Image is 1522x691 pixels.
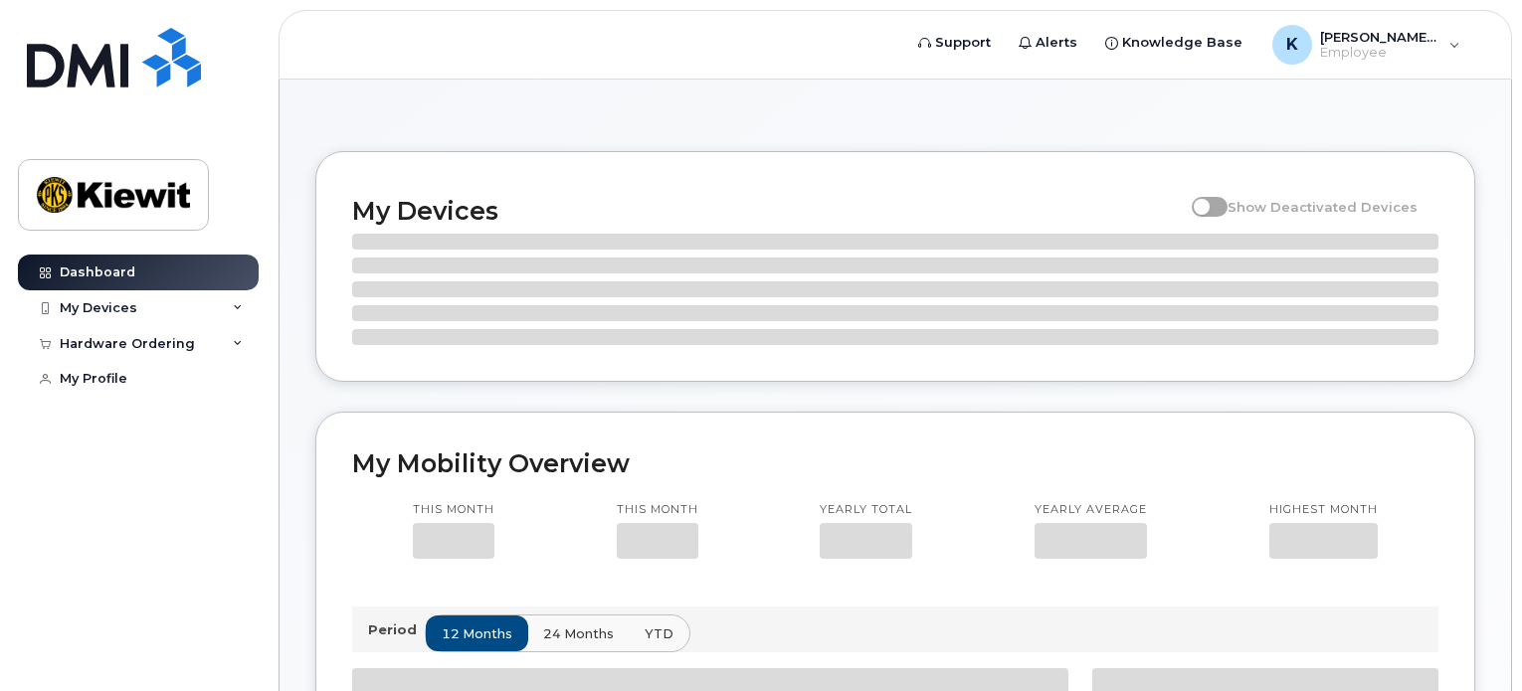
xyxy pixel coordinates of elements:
span: 24 months [543,624,614,643]
input: Show Deactivated Devices [1192,188,1208,204]
h2: My Mobility Overview [352,448,1438,478]
p: This month [413,502,494,518]
p: Yearly average [1035,502,1147,518]
span: Show Deactivated Devices [1228,199,1418,215]
p: Period [368,620,425,639]
p: Highest month [1269,502,1378,518]
span: YTD [645,624,673,643]
h2: My Devices [352,196,1182,226]
p: Yearly total [820,502,912,518]
p: This month [617,502,698,518]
